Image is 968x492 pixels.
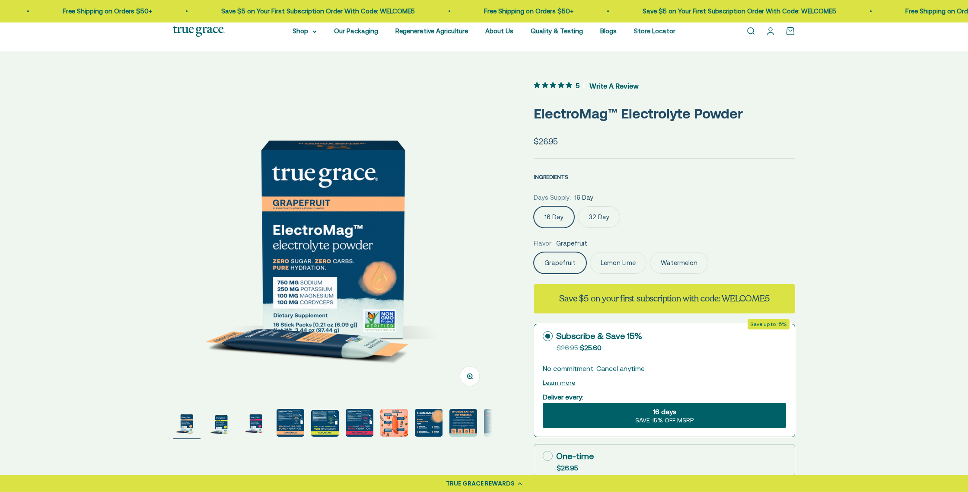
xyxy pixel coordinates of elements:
span: INGREDIENTS [534,174,568,180]
img: ElectroMag™ [311,410,339,437]
img: Magnesium for heart health and stress support* Chloride to support pH balance and oxygen flow* So... [380,409,408,437]
a: Free Shipping on Orders $50+ [478,7,568,15]
a: About Us [485,27,513,35]
strong: Save $5 on your first subscription with code: WELCOME5 [559,293,769,304]
a: Regenerative Agriculture [395,27,468,35]
img: ElectroMag™ [242,409,270,437]
button: Go to item 3 [242,409,270,439]
button: Go to item 1 [173,409,201,439]
div: TRUE GRACE REWARDS [446,479,515,488]
span: 5 [576,80,580,89]
a: Free Shipping on Orders $50+ [57,7,146,15]
button: Go to item 2 [207,409,235,439]
img: ElectroMag™ [173,79,492,399]
img: ElectroMag™ [484,409,512,437]
img: ElectroMag™ [173,409,201,437]
p: Save $5 on Your First Subscription Order With Code: WELCOME5 [637,6,831,16]
span: Write A Review [589,79,639,92]
legend: Days Supply: [534,192,571,203]
img: ElectroMag™ [207,409,235,437]
span: 16 Day [574,192,593,203]
button: Go to item 10 [484,409,512,439]
legend: Flavor: [534,238,553,249]
img: Rapid Hydration For: - Exercise endurance* - Stress support* - Electrolyte replenishment* - Muscl... [415,409,443,437]
span: Grapefruit [556,238,587,249]
a: Our Packaging [334,27,378,35]
button: Go to item 5 [311,410,339,439]
p: Save $5 on Your First Subscription Order With Code: WELCOME5 [216,6,409,16]
img: 750 mg sodium for fluid balance and cellular communication.* 250 mg potassium supports blood pres... [277,409,304,437]
img: ElectroMag™ [346,409,373,437]
a: Store Locator [634,27,675,35]
a: Blogs [600,27,617,35]
button: Go to item 6 [346,409,373,439]
button: Go to item 8 [415,409,443,439]
p: ElectroMag™ Electrolyte Powder [534,102,795,125]
button: 5 out 5 stars rating in total 13 reviews. Jump to reviews. [534,79,639,92]
button: INGREDIENTS [534,172,568,182]
summary: Shop [293,26,317,36]
sale-price: $26.95 [534,135,558,148]
button: Go to item 9 [449,409,477,439]
img: Everyone needs true hydration. From your extreme athletes to you weekend warriors, ElectroMag giv... [449,409,477,437]
button: Go to item 4 [277,409,304,439]
button: Go to item 7 [380,409,408,439]
a: Quality & Testing [531,27,583,35]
